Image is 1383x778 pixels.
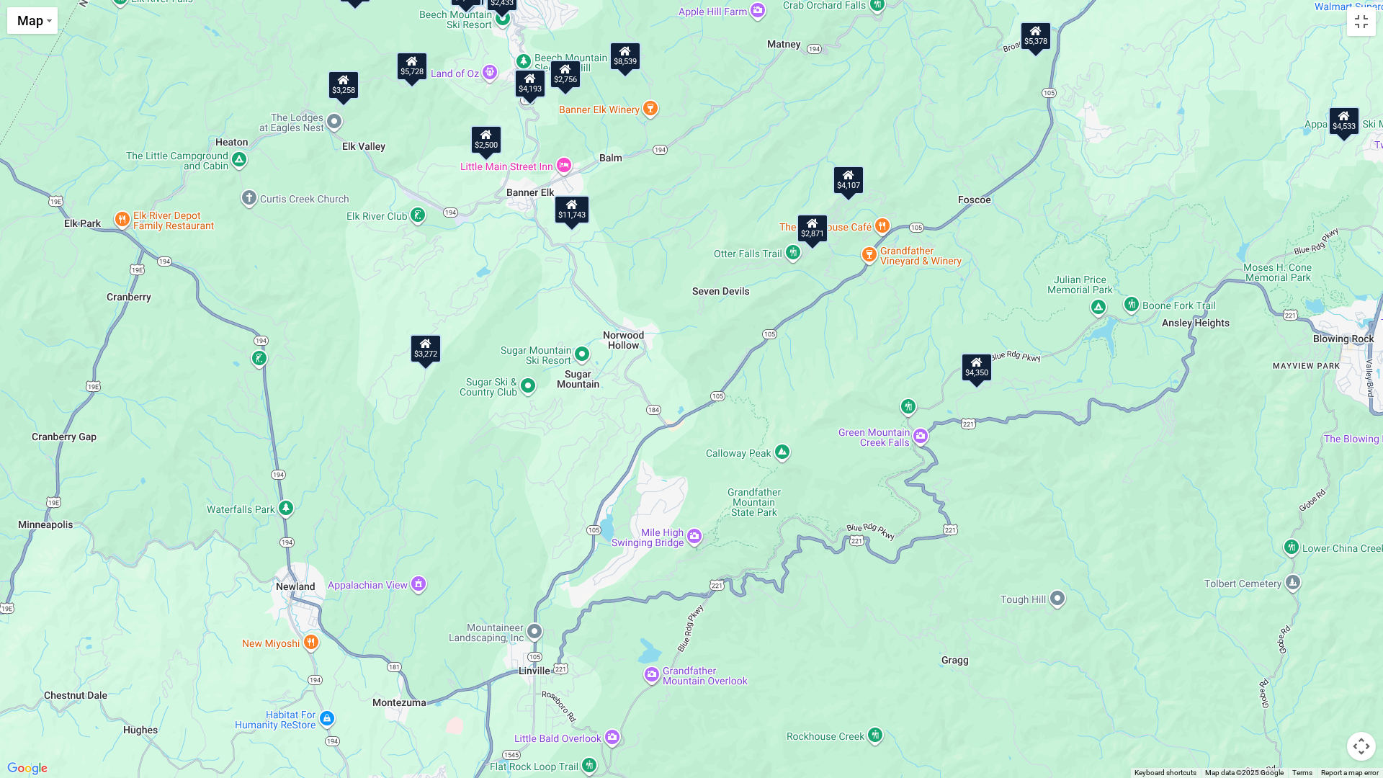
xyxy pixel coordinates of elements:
[833,166,864,194] div: $4,107
[1328,107,1360,135] div: $4,533
[1134,768,1196,778] button: Keyboard shortcuts
[1292,769,1312,777] a: Terms
[797,214,828,243] div: $2,871
[1321,769,1379,777] a: Report a map error
[1205,769,1284,777] span: Map data ©2025 Google
[1347,732,1376,761] button: Map camera controls
[961,353,993,382] div: $4,350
